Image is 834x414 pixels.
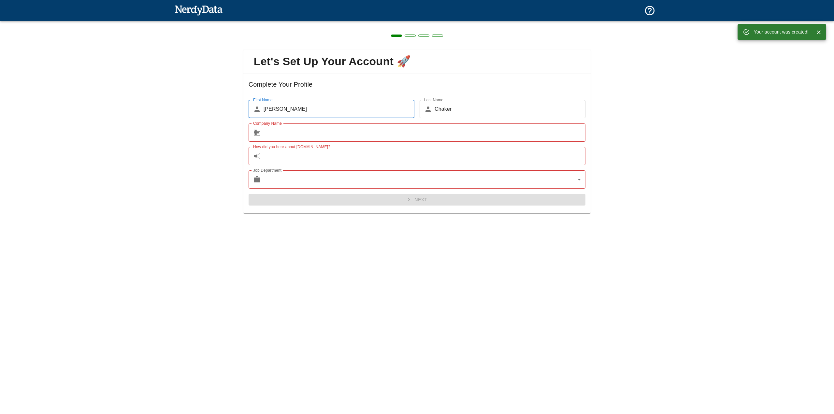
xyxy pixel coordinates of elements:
[249,55,586,68] span: Let's Set Up Your Account 🚀
[754,26,809,38] div: Your account was created!
[814,27,824,37] button: Close
[253,167,281,173] label: Job Department
[424,97,443,103] label: Last Name
[253,144,330,150] label: How did you hear about [DOMAIN_NAME]?
[249,79,586,100] h6: Complete Your Profile
[640,1,659,20] button: Support and Documentation
[253,97,273,103] label: First Name
[175,4,223,17] img: NerdyData.com
[253,121,282,126] label: Company Name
